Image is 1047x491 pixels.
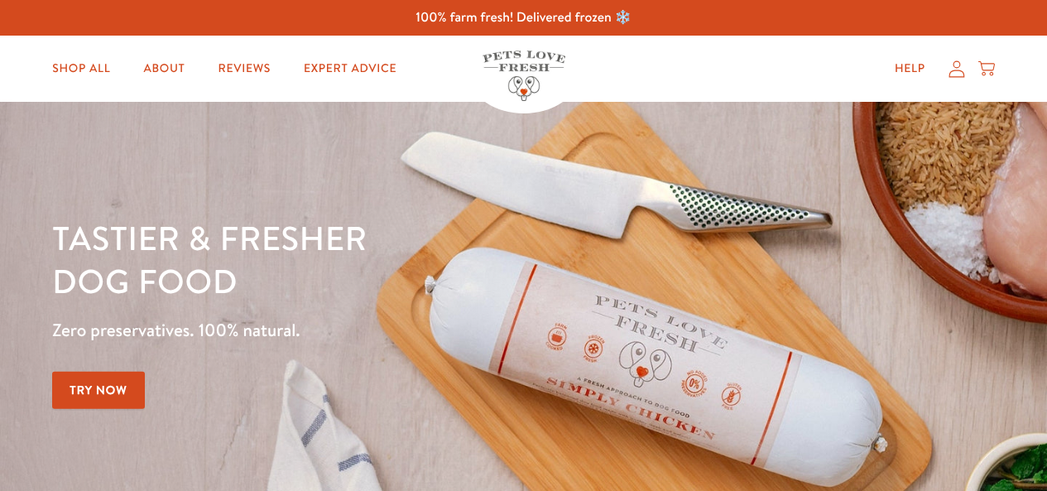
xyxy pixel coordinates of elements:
a: Help [881,52,939,85]
a: Try Now [52,372,145,409]
a: Expert Advice [291,52,410,85]
a: Reviews [205,52,284,85]
p: Zero preservatives. 100% natural. [52,315,680,345]
a: About [130,52,198,85]
h1: Tastier & fresher dog food [52,216,680,302]
img: Pets Love Fresh [483,51,565,101]
a: Shop All [39,52,123,85]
